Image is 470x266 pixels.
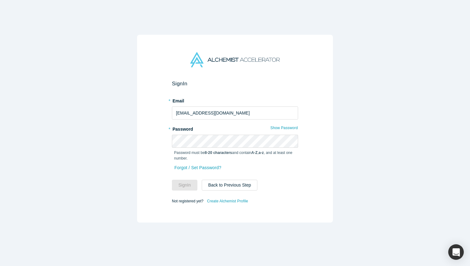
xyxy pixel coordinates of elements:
h2: Sign In [172,80,298,87]
button: Back to Previous Step [202,180,258,191]
strong: a-z [259,151,264,155]
p: Password must be and contain , , and at least one number. [174,150,296,161]
button: Show Password [270,124,298,132]
strong: A-Z [251,151,258,155]
label: Password [172,124,298,133]
span: Not registered yet? [172,199,203,203]
a: Forgot / Set Password? [174,162,222,173]
button: SignIn [172,180,197,191]
a: Create Alchemist Profile [207,197,248,205]
strong: 8-20 characters [205,151,232,155]
label: Email [172,96,298,104]
img: Alchemist Accelerator Logo [190,52,280,67]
